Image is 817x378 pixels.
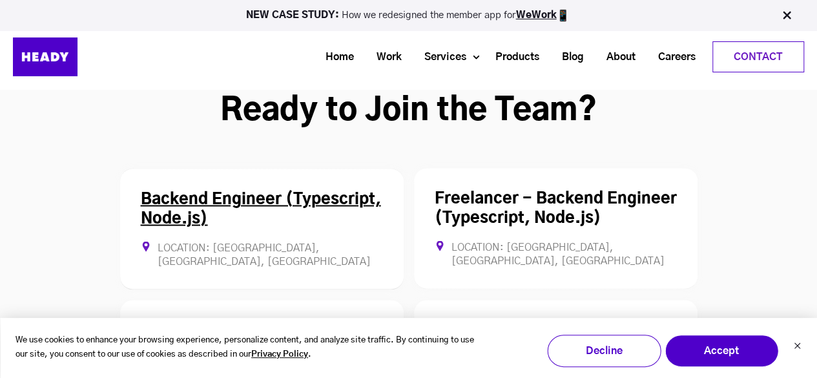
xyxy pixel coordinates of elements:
[435,191,677,226] a: Freelancer - Backend Engineer (Typescript, Node.js)
[642,45,702,69] a: Careers
[516,10,557,20] a: WeWork
[141,191,381,226] a: Backend Engineer (Typescript, Node.js)
[6,9,811,22] p: How we redesigned the member app for
[13,37,78,76] img: Heady_Logo_Web-01 (1)
[547,335,661,367] button: Decline
[435,240,677,268] div: Location: [GEOGRAPHIC_DATA], [GEOGRAPHIC_DATA], [GEOGRAPHIC_DATA]
[590,45,642,69] a: About
[309,45,360,69] a: Home
[220,96,597,127] strong: Ready to Join the Team?
[665,335,778,367] button: Accept
[141,241,383,268] div: Location: [GEOGRAPHIC_DATA], [GEOGRAPHIC_DATA], [GEOGRAPHIC_DATA]
[713,42,803,72] a: Contact
[246,10,342,20] strong: NEW CASE STUDY:
[110,41,804,72] div: Navigation Menu
[408,45,473,69] a: Services
[16,333,475,363] p: We use cookies to enhance your browsing experience, personalize content, and analyze site traffic...
[780,9,793,22] img: Close Bar
[793,341,801,354] button: Dismiss cookie banner
[546,45,590,69] a: Blog
[360,45,408,69] a: Work
[251,348,308,362] a: Privacy Policy
[557,9,570,22] img: app emoji
[479,45,546,69] a: Products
